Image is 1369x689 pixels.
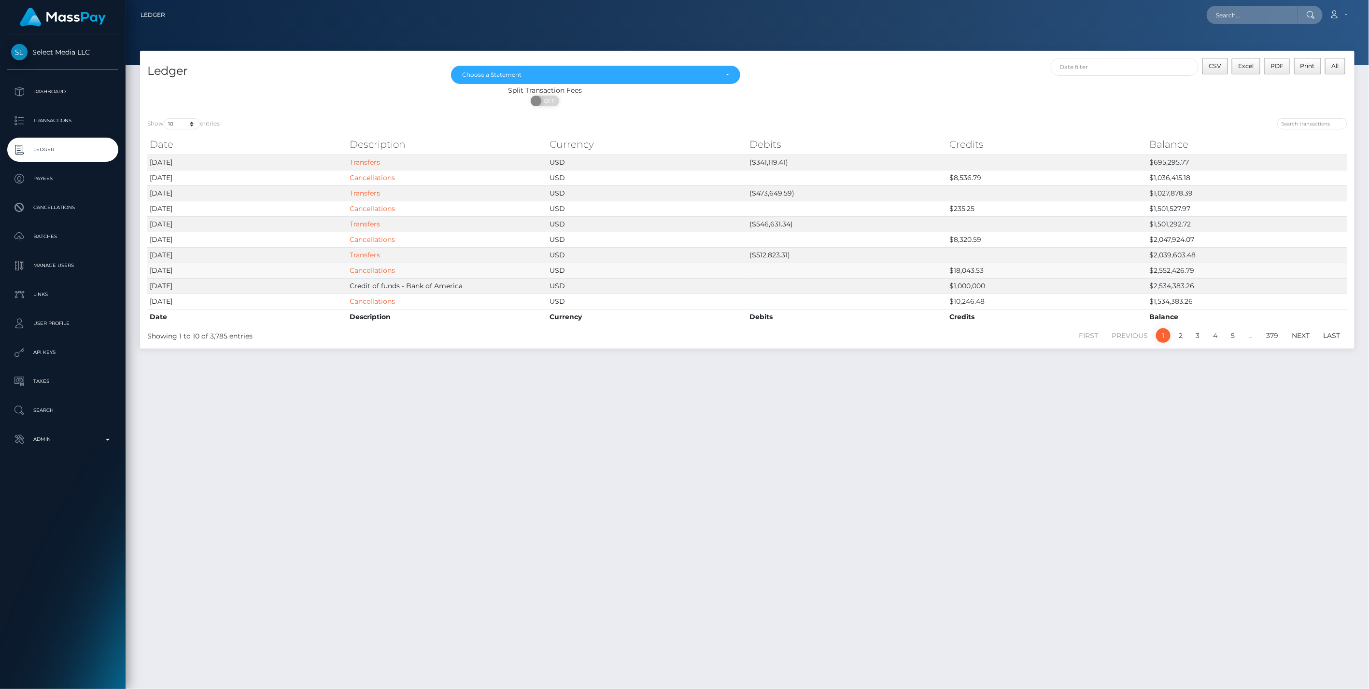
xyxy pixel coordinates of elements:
a: 5 [1226,328,1241,343]
p: Taxes [11,374,114,389]
a: Payees [7,167,118,191]
p: User Profile [11,316,114,331]
div: Choose a Statement [462,71,718,79]
div: Split Transaction Fees [140,85,950,96]
td: $1,036,415.18 [1147,170,1347,185]
span: CSV [1209,62,1222,70]
button: Excel [1232,58,1260,74]
a: 2 [1173,328,1188,343]
span: Excel [1238,62,1254,70]
th: Currency [547,309,747,324]
td: [DATE] [147,263,347,278]
td: $18,043.53 [947,263,1147,278]
button: Choose a Statement [451,66,740,84]
p: Ledger [11,142,114,157]
button: Print [1294,58,1322,74]
td: $1,501,527.97 [1147,201,1347,216]
th: Debits [747,135,947,154]
td: [DATE] [147,201,347,216]
th: Description [347,309,547,324]
th: Balance [1147,309,1347,324]
a: Taxes [7,369,118,394]
th: Date [147,309,347,324]
th: Date [147,135,347,154]
a: API Keys [7,340,118,365]
p: Manage Users [11,258,114,273]
td: [DATE] [147,278,347,294]
h4: Ledger [147,63,437,80]
span: Print [1300,62,1315,70]
a: Cancellations [7,196,118,220]
td: $10,246.48 [947,294,1147,309]
a: Transactions [7,109,118,133]
td: [DATE] [147,216,347,232]
td: $2,039,603.48 [1147,247,1347,263]
a: 379 [1261,328,1284,343]
td: USD [547,201,747,216]
a: Last [1318,328,1346,343]
td: $8,536.79 [947,170,1147,185]
button: All [1325,58,1345,74]
label: Show entries [147,118,220,129]
td: USD [547,232,747,247]
span: Select Media LLC [7,48,118,56]
span: PDF [1270,62,1284,70]
a: 4 [1208,328,1223,343]
td: $2,534,383.26 [1147,278,1347,294]
a: Cancellations [350,297,395,306]
p: Search [11,403,114,418]
a: Batches [7,225,118,249]
td: [DATE] [147,155,347,170]
td: ($341,119.41) [747,155,947,170]
td: [DATE] [147,185,347,201]
input: Date filter [1051,58,1199,76]
p: API Keys [11,345,114,360]
a: Cancellations [350,204,395,213]
td: $8,320.59 [947,232,1147,247]
td: $2,552,426.79 [1147,263,1347,278]
td: $1,501,292.72 [1147,216,1347,232]
a: Transfers [350,189,380,197]
a: Cancellations [350,266,395,275]
a: Ledger [141,5,165,25]
a: Transfers [350,220,380,228]
td: USD [547,247,747,263]
p: Cancellations [11,200,114,215]
p: Payees [11,171,114,186]
td: [DATE] [147,232,347,247]
p: Batches [11,229,114,244]
p: Transactions [11,113,114,128]
td: $2,047,924.07 [1147,232,1347,247]
span: OFF [536,96,560,106]
a: Search [7,398,118,422]
img: MassPay Logo [20,8,106,27]
td: ($512,823.31) [747,247,947,263]
select: Showentries [164,118,200,129]
a: Transfers [350,251,380,259]
td: $1,000,000 [947,278,1147,294]
th: Credits [947,135,1147,154]
td: $235.25 [947,201,1147,216]
a: Next [1287,328,1315,343]
th: Currency [547,135,747,154]
td: USD [547,263,747,278]
p: Admin [11,432,114,447]
th: Debits [747,309,947,324]
td: USD [547,294,747,309]
a: Transfers [350,158,380,167]
span: All [1332,62,1339,70]
td: ($473,649.59) [747,185,947,201]
a: 1 [1156,328,1171,343]
td: USD [547,155,747,170]
td: USD [547,170,747,185]
a: Ledger [7,138,118,162]
td: $1,534,383.26 [1147,294,1347,309]
td: [DATE] [147,294,347,309]
td: $1,027,878.39 [1147,185,1347,201]
td: Credit of funds - Bank of America [347,278,547,294]
td: ($546,631.34) [747,216,947,232]
a: Manage Users [7,253,118,278]
p: Links [11,287,114,302]
th: Credits [947,309,1147,324]
a: Cancellations [350,173,395,182]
